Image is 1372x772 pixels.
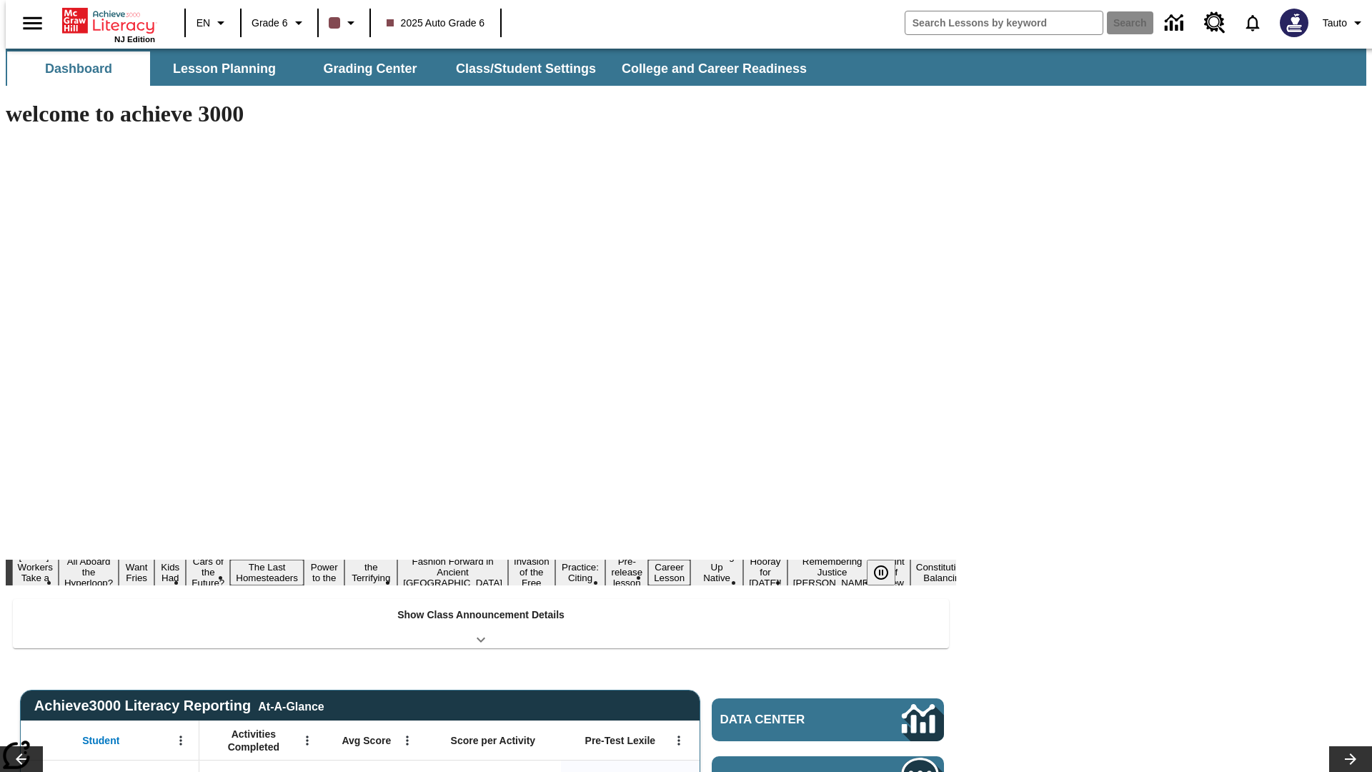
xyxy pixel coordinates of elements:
button: Class color is dark brown. Change class color [323,10,365,36]
span: Achieve3000 Literacy Reporting [34,698,324,714]
a: Resource Center, Will open in new tab [1195,4,1234,42]
img: Avatar [1280,9,1308,37]
span: Pre-Test Lexile [585,734,656,747]
button: Dashboard [7,51,150,86]
button: Slide 9 Fashion Forward in Ancient Rome [397,554,508,590]
input: search field [905,11,1103,34]
a: Home [62,6,155,35]
button: Grading Center [299,51,442,86]
button: Slide 15 Hooray for Constitution Day! [743,554,787,590]
button: Slide 13 Career Lesson [648,560,690,585]
button: Slide 18 The Constitution's Balancing Act [910,549,979,596]
button: Profile/Settings [1317,10,1372,36]
div: Pause [867,560,910,585]
div: SubNavbar [6,51,820,86]
button: Slide 10 The Invasion of the Free CD [508,543,555,601]
span: Activities Completed [207,728,301,753]
span: Avg Score [342,734,391,747]
button: Slide 12 Pre-release lesson [605,554,648,590]
button: Slide 6 The Last Homesteaders [230,560,304,585]
span: EN [197,16,210,31]
h1: welcome to achieve 3000 [6,101,956,127]
span: NJ Edition [114,35,155,44]
span: Score per Activity [451,734,536,747]
button: Lesson Planning [153,51,296,86]
div: At-A-Glance [258,698,324,713]
button: Slide 4 Dirty Jobs Kids Had To Do [154,538,186,607]
button: Slide 11 Mixed Practice: Citing Evidence [555,549,606,596]
button: Open Menu [397,730,418,751]
span: Student [82,734,119,747]
button: Class/Student Settings [444,51,607,86]
button: Slide 14 Cooking Up Native Traditions [690,549,743,596]
button: Grade: Grade 6, Select a grade [246,10,313,36]
button: Language: EN, Select a language [190,10,236,36]
a: Data Center [1156,4,1195,43]
button: Open Menu [668,730,690,751]
button: Open side menu [11,2,54,44]
button: Pause [867,560,895,585]
button: College and Career Readiness [610,51,818,86]
button: Lesson carousel, Next [1329,746,1372,772]
span: Data Center [720,713,854,727]
button: Open Menu [170,730,192,751]
span: Tauto [1323,16,1347,31]
div: SubNavbar [6,49,1366,86]
button: Select a new avatar [1271,4,1317,41]
button: Slide 3 Do You Want Fries With That? [119,538,154,607]
a: Notifications [1234,4,1271,41]
button: Slide 8 Attack of the Terrifying Tomatoes [344,549,397,596]
button: Slide 2 All Aboard the Hyperloop? [59,554,119,590]
button: Slide 1 Labor Day: Workers Take a Stand [12,549,59,596]
button: Slide 5 Cars of the Future? [186,554,230,590]
p: Show Class Announcement Details [397,608,565,623]
button: Open Menu [297,730,318,751]
button: Slide 7 Solar Power to the People [304,549,345,596]
div: Show Class Announcement Details [13,599,949,648]
a: Data Center [712,698,944,741]
span: 2025 Auto Grade 6 [387,16,485,31]
button: Slide 16 Remembering Justice O'Connor [787,554,878,590]
div: Home [62,5,155,44]
span: Grade 6 [252,16,288,31]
